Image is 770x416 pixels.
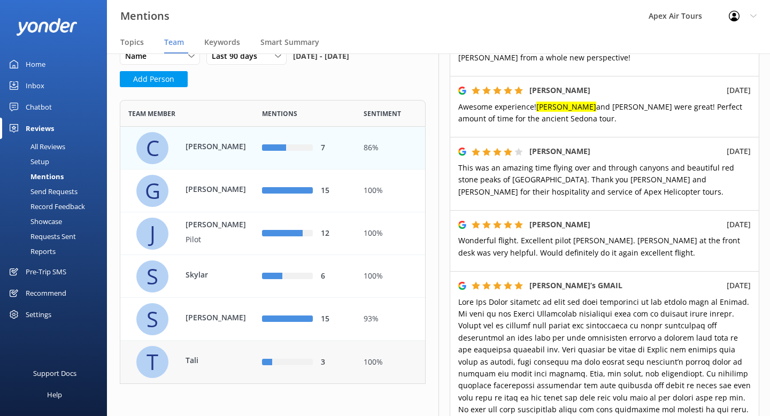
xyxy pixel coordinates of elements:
[458,163,734,197] span: This was an amazing time flying over and through canyons and beautiful red stone peaks of [GEOGRA...
[364,271,417,282] div: 100%
[128,109,175,119] span: Team member
[364,356,417,368] div: 100%
[529,280,622,291] h5: [PERSON_NAME]’s GMAIL
[136,175,168,207] div: G
[120,127,426,170] div: row
[727,84,751,96] p: [DATE]
[26,118,54,139] div: Reviews
[6,214,62,229] div: Showcase
[186,234,255,245] p: Pilot
[293,48,349,65] span: [DATE] - [DATE]
[321,356,348,368] div: 3
[125,50,153,62] span: Name
[458,102,742,124] span: Awesome experience! and [PERSON_NAME] were great! Perfect amount of time for the ancient Sedona t...
[26,96,52,118] div: Chatbot
[186,312,255,323] p: [PERSON_NAME]
[321,228,348,240] div: 12
[6,199,107,214] a: Record Feedback
[33,363,76,384] div: Support Docs
[364,109,401,119] span: Sentiment
[536,102,596,112] mark: [PERSON_NAME]
[6,244,56,259] div: Reports
[262,109,297,119] span: Mentions
[120,71,188,87] button: Add Person
[6,229,107,244] a: Requests Sent
[26,304,51,325] div: Settings
[321,142,348,154] div: 7
[321,271,348,282] div: 6
[186,183,255,195] p: [PERSON_NAME]
[136,346,168,378] div: T
[120,341,426,383] div: row
[6,139,107,154] a: All Reviews
[458,235,740,257] span: Wonderful flight. Excellent pilot [PERSON_NAME]. [PERSON_NAME] at the front desk was very helpful...
[120,127,426,383] div: grid
[16,18,78,36] img: yonder-white-logo.png
[529,145,590,157] h5: [PERSON_NAME]
[6,184,107,199] a: Send Requests
[321,185,348,197] div: 15
[727,280,751,291] p: [DATE]
[364,142,417,154] div: 86%
[47,384,62,405] div: Help
[6,184,78,199] div: Send Requests
[136,132,168,164] div: C
[26,261,66,282] div: Pre-Trip SMS
[204,37,240,48] span: Keywords
[529,219,590,230] h5: [PERSON_NAME]
[164,37,184,48] span: Team
[364,313,417,325] div: 93%
[120,255,426,298] div: row
[6,244,107,259] a: Reports
[26,53,45,75] div: Home
[529,84,590,96] h5: [PERSON_NAME]
[6,199,85,214] div: Record Feedback
[260,37,319,48] span: Smart Summary
[136,303,168,335] div: S
[6,154,107,169] a: Setup
[6,169,64,184] div: Mentions
[186,219,255,231] p: [PERSON_NAME]
[120,298,426,341] div: row
[727,219,751,230] p: [DATE]
[186,355,255,367] p: Tali
[6,229,76,244] div: Requests Sent
[212,50,264,62] span: Last 90 days
[120,170,426,212] div: row
[136,218,168,250] div: J
[186,269,255,281] p: Skylar
[186,141,255,152] p: [PERSON_NAME]
[120,212,426,255] div: row
[120,7,170,25] h3: Mentions
[6,139,65,154] div: All Reviews
[136,260,168,292] div: S
[6,214,107,229] a: Showcase
[26,75,44,96] div: Inbox
[727,145,751,157] p: [DATE]
[6,154,49,169] div: Setup
[26,282,66,304] div: Recommend
[120,37,144,48] span: Topics
[364,185,417,197] div: 100%
[364,228,417,240] div: 100%
[321,313,348,325] div: 15
[6,169,107,184] a: Mentions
